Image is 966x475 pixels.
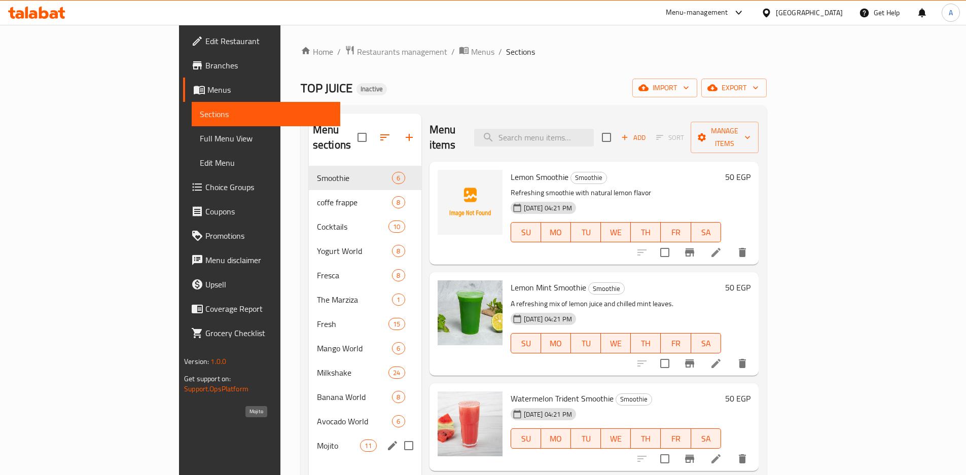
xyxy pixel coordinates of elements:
a: Menu disclaimer [183,248,340,272]
div: items [392,415,405,427]
span: TH [635,431,657,446]
div: items [360,440,376,452]
span: Smoothie [616,393,652,405]
span: 6 [392,417,404,426]
button: TH [631,428,661,449]
span: coffe frappe [317,196,392,208]
a: Menus [183,78,340,102]
button: SU [511,222,541,242]
div: Smoothie [588,282,625,295]
input: search [474,129,594,147]
span: Promotions [205,230,332,242]
span: Upsell [205,278,332,290]
span: TH [635,336,657,351]
div: Cocktails10 [309,214,421,239]
span: 8 [392,271,404,280]
span: Menus [471,46,494,58]
div: Banana World [317,391,392,403]
span: Smoothie [317,172,392,184]
div: Fresca [317,269,392,281]
div: items [388,367,405,379]
span: Get support on: [184,372,231,385]
span: 24 [389,368,404,378]
div: Yogurt World8 [309,239,421,263]
span: MO [545,431,567,446]
div: Mango World6 [309,336,421,360]
div: items [392,294,405,306]
a: Promotions [183,224,340,248]
a: Coupons [183,199,340,224]
a: Branches [183,53,340,78]
a: Full Menu View [192,126,340,151]
button: SA [691,222,721,242]
span: Lemon Smoothie [511,169,568,185]
span: MO [545,225,567,240]
a: Upsell [183,272,340,297]
button: SA [691,333,721,353]
div: Smoothie [570,172,607,184]
span: Select to update [654,448,675,469]
a: Edit menu item [710,246,722,259]
div: Mojito11edit [309,433,421,458]
button: TU [571,222,601,242]
span: 1.0.0 [210,355,226,368]
span: Edit Restaurant [205,35,332,47]
h2: Menu items [430,122,462,153]
button: Manage items [691,122,759,153]
button: FR [661,428,691,449]
div: The Marziza1 [309,287,421,312]
span: Smoothie [589,283,624,295]
div: items [388,318,405,330]
div: Yogurt World [317,245,392,257]
span: Branches [205,59,332,71]
button: Add section [397,125,421,150]
div: Fresca8 [309,263,421,287]
span: 10 [389,222,404,232]
button: SU [511,333,541,353]
h6: 50 EGP [725,280,750,295]
span: Select all sections [351,127,373,148]
span: Select to update [654,353,675,374]
span: 8 [392,198,404,207]
span: Sections [200,108,332,120]
span: TU [575,431,597,446]
span: TU [575,225,597,240]
div: Avocado World [317,415,392,427]
div: Mango World [317,342,392,354]
div: Banana World8 [309,385,421,409]
span: Fresh [317,318,388,330]
span: SA [695,431,717,446]
button: SU [511,428,541,449]
span: [DATE] 04:21 PM [520,410,576,419]
img: Lemon Mint Smoothie [438,280,503,345]
span: TH [635,225,657,240]
div: [GEOGRAPHIC_DATA] [776,7,843,18]
span: Watermelon Trident Smoothie [511,391,614,406]
span: A [949,7,953,18]
span: Grocery Checklist [205,327,332,339]
span: Add item [617,130,650,145]
a: Choice Groups [183,175,340,199]
span: Inactive [356,85,387,93]
span: [DATE] 04:21 PM [520,203,576,213]
span: Manage items [699,125,750,150]
p: A refreshing mix of lemon juice and chilled mint leaves. [511,298,721,310]
button: WE [601,222,631,242]
span: Mojito [317,440,360,452]
span: Menus [207,84,332,96]
button: MO [541,428,571,449]
span: Coverage Report [205,303,332,315]
span: SA [695,225,717,240]
div: items [392,342,405,354]
a: Edit menu item [710,357,722,370]
button: import [632,79,697,97]
span: Edit Menu [200,157,332,169]
div: items [392,269,405,281]
span: Version: [184,355,209,368]
div: coffe frappe8 [309,190,421,214]
span: Milkshake [317,367,388,379]
button: edit [385,438,400,453]
div: Milkshake24 [309,360,421,385]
